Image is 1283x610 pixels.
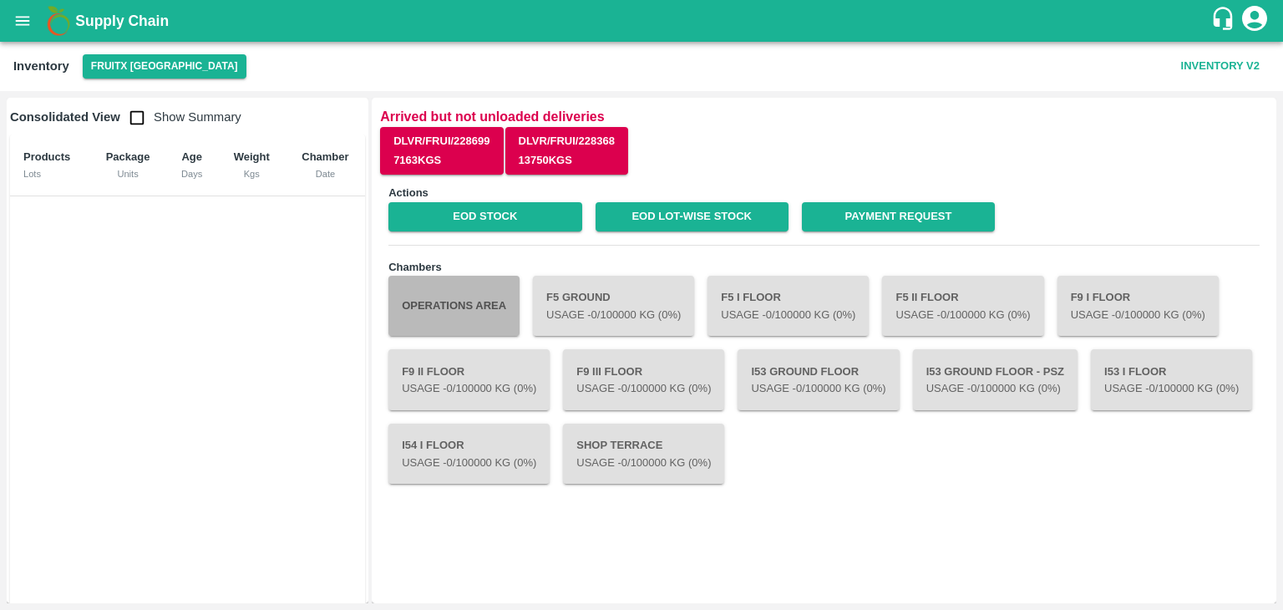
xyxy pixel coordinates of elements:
p: Usage - 0 /100000 Kg (0%) [576,455,711,471]
div: Units [103,166,152,181]
p: Usage - 0 /100000 Kg (0%) [751,381,885,397]
b: Actions [388,186,429,199]
div: Days [180,166,205,181]
img: logo [42,4,75,38]
p: Usage - 0 /100000 Kg (0%) [721,308,855,323]
p: Usage - 0 /100000 Kg (0%) [895,308,1030,323]
b: Weight [234,150,270,163]
button: Inventory V2 [1174,52,1266,81]
p: Usage - 0 /100000 Kg (0%) [402,381,536,397]
div: Date [299,166,352,181]
b: Age [181,150,202,163]
button: Select DC [83,54,246,79]
b: Chamber [302,150,348,163]
p: Usage - 0 /100000 Kg (0%) [576,381,711,397]
p: Arrived but not unloaded deliveries [380,106,1268,127]
button: Operations Area [388,276,520,336]
button: I54 I FloorUsage -0/100000 Kg (0%) [388,424,550,484]
div: Lots [23,166,76,181]
a: Supply Chain [75,9,1210,33]
a: EOD Lot-wise Stock [596,202,789,231]
span: Show Summary [120,110,241,124]
div: Kgs [231,166,272,181]
button: F5 I FloorUsage -0/100000 Kg (0%) [707,276,869,336]
b: Inventory [13,59,69,73]
button: F9 II FloorUsage -0/100000 Kg (0%) [388,349,550,409]
button: DLVR/FRUI/2286997163Kgs [380,127,503,175]
button: F9 I FloorUsage -0/100000 Kg (0%) [1057,276,1219,336]
button: open drawer [3,2,42,40]
button: Shop TerraceUsage -0/100000 Kg (0%) [563,424,724,484]
p: Usage - 0 /100000 Kg (0%) [926,381,1064,397]
div: account of current user [1240,3,1270,38]
a: Payment Request [802,202,995,231]
p: Usage - 0 /100000 Kg (0%) [1104,381,1239,397]
button: I53 I FloorUsage -0/100000 Kg (0%) [1091,349,1252,409]
button: F5 GroundUsage -0/100000 Kg (0%) [533,276,694,336]
b: Products [23,150,70,163]
p: Usage - 0 /100000 Kg (0%) [1071,308,1205,323]
button: F9 III FloorUsage -0/100000 Kg (0%) [563,349,724,409]
button: DLVR/FRUI/22836813750Kgs [505,127,628,175]
p: Usage - 0 /100000 Kg (0%) [546,308,681,323]
b: Package [106,150,150,163]
button: I53 Ground FloorUsage -0/100000 Kg (0%) [738,349,899,409]
b: Supply Chain [75,13,169,29]
a: EOD Stock [388,202,581,231]
b: Consolidated View [10,110,120,124]
div: customer-support [1210,6,1240,36]
b: Chambers [388,261,442,273]
button: F5 II FloorUsage -0/100000 Kg (0%) [882,276,1043,336]
button: I53 Ground Floor - PSZUsage -0/100000 Kg (0%) [913,349,1078,409]
p: Usage - 0 /100000 Kg (0%) [402,455,536,471]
